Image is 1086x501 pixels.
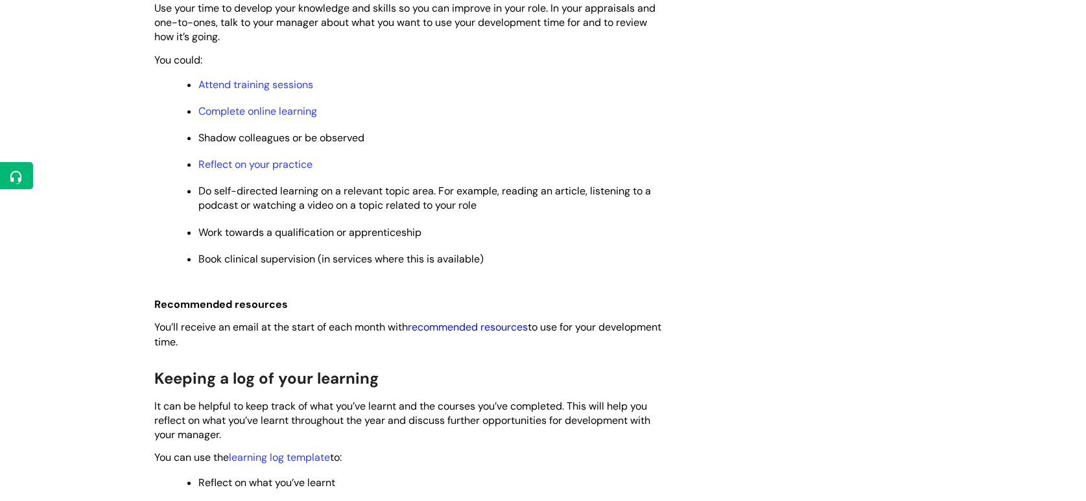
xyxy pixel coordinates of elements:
[154,297,288,311] span: Recommended resources
[198,131,364,145] span: Shadow colleagues or be observed
[154,1,655,43] span: Use your time to develop your knowledge and skills so you can improve in your role. In your appra...
[154,399,650,441] span: It can be helpful to keep track of what you’ve learnt and the courses you’ve completed. This will...
[198,184,651,212] span: Do self-directed learning on a relevant topic area. For example, reading an article, listening to...
[229,450,330,464] a: learning log template
[198,104,317,118] a: Complete online learning
[198,78,313,91] a: Attend training sessions
[154,53,202,67] span: You could:
[154,368,379,388] span: Keeping a log of your learning
[198,157,313,171] a: Reflect on your practice
[154,320,661,348] span: You’ll receive an email at the start of each month with to use for your development time.
[198,252,484,266] span: Book clinical supervision (in services where this is available)
[198,226,421,239] span: Work towards a qualification or apprenticeship
[198,476,335,489] span: Reflect on what you’ve learnt
[408,320,528,334] a: recommended resources
[154,450,330,464] span: You can use the
[330,450,342,464] span: to:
